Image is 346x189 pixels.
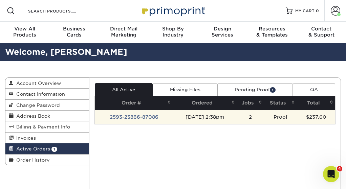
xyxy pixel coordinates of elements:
[297,26,346,32] span: Contact
[295,8,315,14] span: MY CART
[198,26,247,32] span: Design
[139,3,207,18] img: Primoprint
[5,100,89,111] a: Change Password
[247,22,297,43] a: Resources& Templates
[293,83,335,96] a: QA
[5,121,89,132] a: Billing & Payment Info
[5,111,89,121] a: Address Book
[198,26,247,38] div: Services
[5,143,89,154] a: Active Orders 1
[148,26,198,38] div: Industry
[173,110,237,124] td: [DATE] 2:38pm
[153,83,218,96] a: Missing Files
[99,26,148,32] span: Direct Mail
[95,110,173,124] td: 2593-23866-87086
[173,96,237,110] th: Ordered
[217,83,293,96] a: Pending Proof1
[316,8,319,13] span: 0
[237,96,264,110] th: Jobs
[148,26,198,32] span: Shop By
[5,133,89,143] a: Invoices
[49,26,99,38] div: Cards
[14,124,70,129] span: Billing & Payment Info
[49,26,99,32] span: Business
[270,87,276,92] span: 1
[264,96,297,110] th: Status
[14,113,50,119] span: Address Book
[198,22,247,43] a: DesignServices
[337,166,342,171] span: 4
[247,26,297,32] span: Resources
[14,102,60,108] span: Change Password
[237,110,264,124] td: 2
[99,22,148,43] a: Direct MailMarketing
[14,80,61,86] span: Account Overview
[95,83,153,96] a: All Active
[14,91,65,97] span: Contact Information
[148,22,198,43] a: Shop ByIndustry
[99,26,148,38] div: Marketing
[49,22,99,43] a: BusinessCards
[51,147,57,152] span: 1
[95,96,173,110] th: Order #
[297,110,335,124] td: $237.60
[297,26,346,38] div: & Support
[264,110,297,124] td: Proof
[247,26,297,38] div: & Templates
[5,89,89,99] a: Contact Information
[323,166,339,182] iframe: Intercom live chat
[297,96,335,110] th: Total
[297,22,346,43] a: Contact& Support
[27,7,93,15] input: SEARCH PRODUCTS.....
[14,135,36,141] span: Invoices
[14,146,50,151] span: Active Orders
[5,78,89,89] a: Account Overview
[14,157,50,163] span: Order History
[2,168,58,187] iframe: Google Customer Reviews
[5,155,89,165] a: Order History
